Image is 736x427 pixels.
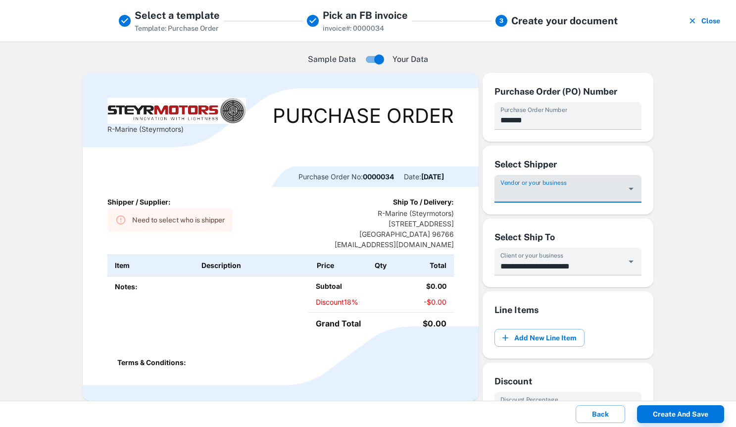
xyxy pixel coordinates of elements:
[494,374,641,388] div: Discount
[686,8,724,34] button: Close
[500,251,563,260] label: Client or your business
[323,24,384,32] span: invoice#: 0000034
[396,255,454,276] th: Total
[308,297,391,313] td: Discount 18%
[494,158,641,171] div: Select Shipper
[135,24,219,32] span: Template: Purchase Order
[308,276,391,297] td: Subtoal
[107,98,246,124] img: Logo
[194,255,309,276] th: Description
[494,230,641,244] div: Select Ship To
[500,178,567,187] label: Vendor or your business
[511,13,618,28] h5: Create your document
[576,405,625,423] button: Back
[494,329,585,347] button: Add New Line Item
[391,297,454,313] td: - $0.00
[107,198,171,206] b: Shipper / Supplier:
[308,313,391,335] td: Grand Total
[107,255,194,276] th: Item
[500,106,567,114] label: Purchase Order Number
[135,8,220,23] h5: Select a template
[308,53,356,65] p: Sample Data
[367,255,396,276] th: Qty
[393,198,454,206] b: Ship To / Delivery:
[500,395,558,404] label: Discount Percentage
[107,98,246,134] div: R-Marine (Steyrmotors)
[309,255,367,276] th: Price
[637,405,724,423] button: Create and save
[499,17,503,24] text: 3
[494,85,641,98] div: Purchase Order (PO) Number
[393,53,428,65] p: Your Data
[494,303,641,317] div: Line Items
[391,313,454,335] td: $0.00
[323,8,408,23] h5: Pick an FB invoice
[391,276,454,297] td: $0.00
[624,255,638,268] button: Open
[115,282,138,291] b: Notes:
[132,211,225,229] div: Need to select who is shipper
[335,208,454,250] p: R-Marine (Steyrmotors) [STREET_ADDRESS] [GEOGRAPHIC_DATA] 96766 [EMAIL_ADDRESS][DOMAIN_NAME]
[273,106,454,126] div: Purchase Order
[624,182,638,196] button: Open
[117,358,186,367] b: Terms & Conditions:
[629,400,636,412] p: %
